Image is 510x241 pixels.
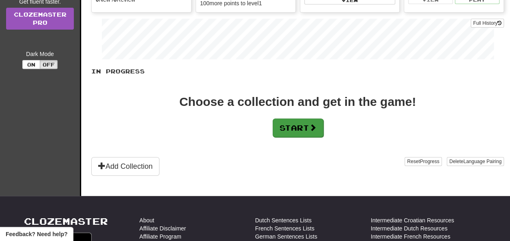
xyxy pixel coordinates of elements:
button: ResetProgress [405,157,441,166]
div: Choose a collection and get in the game! [179,96,416,108]
a: Affiliate Program [140,232,181,241]
a: Intermediate Dutch Resources [371,224,448,232]
button: Off [40,60,58,69]
a: Affiliate Disclaimer [140,224,186,232]
a: Intermediate Croatian Resources [371,216,454,224]
span: Open feedback widget [6,230,67,238]
a: French Sentences Lists [255,224,314,232]
a: About [140,216,155,224]
button: On [22,60,40,69]
p: In Progress [91,67,504,75]
button: Start [273,118,323,137]
a: Intermediate French Resources [371,232,450,241]
button: DeleteLanguage Pairing [447,157,504,166]
button: Add Collection [91,157,159,176]
button: Full History [471,19,504,28]
a: ClozemasterPro [6,8,74,30]
a: German Sentences Lists [255,232,317,241]
div: Dark Mode [6,50,74,58]
span: Progress [420,159,439,164]
a: Clozemaster [24,216,108,226]
span: Language Pairing [463,159,501,164]
a: Dutch Sentences Lists [255,216,312,224]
